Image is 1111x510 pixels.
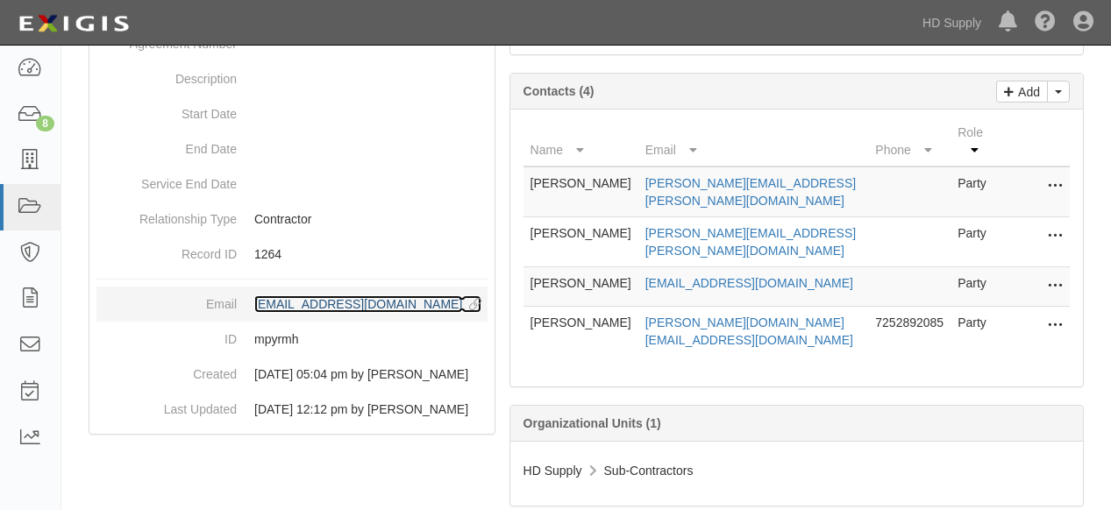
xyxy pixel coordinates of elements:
[604,464,694,478] span: Sub-Contractors
[254,295,462,313] div: [EMAIL_ADDRESS][DOMAIN_NAME]
[96,392,488,427] dd: [DATE] 12:12 pm by [PERSON_NAME]
[96,287,237,313] dt: Email
[523,464,582,478] span: HD Supply
[13,8,134,39] img: logo-5460c22ac91f19d4615b14bd174203de0afe785f0fc80cf4dbbc73dc1793850b.png
[951,117,1000,166] th: Role
[96,322,488,357] dd: mpyrmh
[254,297,481,311] a: [EMAIL_ADDRESS][DOMAIN_NAME]
[645,226,856,258] a: [PERSON_NAME][EMAIL_ADDRESS][PERSON_NAME][DOMAIN_NAME]
[523,117,638,166] th: Name
[523,84,595,98] b: Contacts (4)
[96,166,237,193] dt: Service End Date
[868,117,951,166] th: Phone
[868,307,951,357] td: 7252892085
[645,176,856,208] a: [PERSON_NAME][EMAIL_ADDRESS][PERSON_NAME][DOMAIN_NAME]
[96,392,237,418] dt: Last Updated
[523,307,638,357] td: [PERSON_NAME]
[96,202,488,237] dd: Contractor
[96,322,237,348] dt: ID
[96,237,237,263] dt: Record ID
[36,116,54,131] div: 8
[638,117,869,166] th: Email
[254,245,488,263] p: 1264
[996,81,1048,103] a: Add
[96,357,237,383] dt: Created
[914,5,990,40] a: HD Supply
[645,276,853,290] a: [EMAIL_ADDRESS][DOMAIN_NAME]
[523,166,638,217] td: [PERSON_NAME]
[645,315,853,347] a: [PERSON_NAME][DOMAIN_NAME][EMAIL_ADDRESS][DOMAIN_NAME]
[523,217,638,267] td: [PERSON_NAME]
[1035,12,1056,33] i: Help Center - Complianz
[951,166,1000,217] td: Party
[96,202,237,228] dt: Relationship Type
[96,61,237,88] dt: Description
[96,96,237,123] dt: Start Date
[951,307,1000,357] td: Party
[951,217,1000,267] td: Party
[523,416,661,430] b: Organizational Units (1)
[96,357,488,392] dd: [DATE] 05:04 pm by [PERSON_NAME]
[523,267,638,307] td: [PERSON_NAME]
[96,131,237,158] dt: End Date
[1014,81,1040,102] p: Add
[951,267,1000,307] td: Party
